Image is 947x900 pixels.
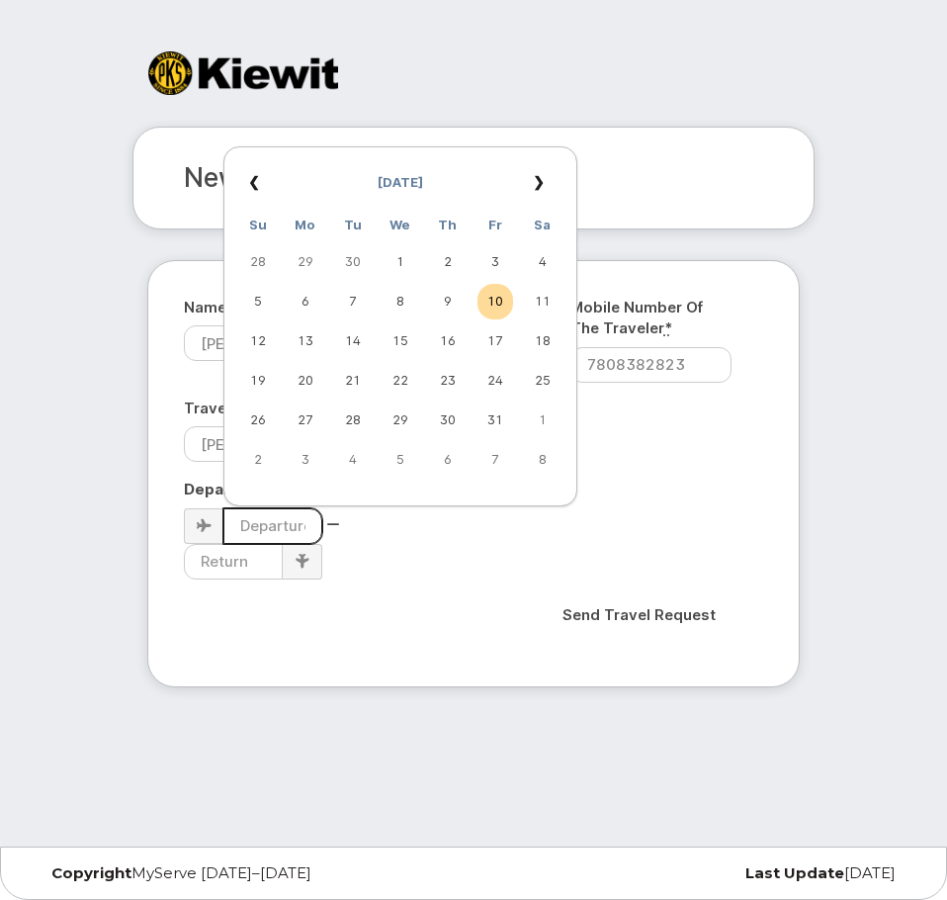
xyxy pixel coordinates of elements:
td: 30 [335,244,371,280]
td: 8 [525,442,560,478]
th: » [525,159,560,207]
td: 30 [430,403,466,438]
label: Traveler Name [184,398,300,418]
td: 9 [430,284,466,319]
strong: Last Update [745,863,844,882]
th: « [240,159,276,207]
td: 6 [430,442,466,478]
td: 28 [240,244,276,280]
td: 5 [240,284,276,319]
input: Departure [223,508,322,544]
td: 24 [477,363,513,399]
th: [DATE] [288,159,513,207]
td: 14 [335,323,371,359]
input: Return [184,544,283,580]
img: Kiewit Canada Inc [148,51,338,95]
div: [DATE] [473,865,910,881]
td: 20 [288,363,323,399]
td: 4 [525,244,560,280]
td: 3 [477,244,513,280]
td: 28 [335,403,371,438]
td: 11 [525,284,560,319]
input: Send Travel Request [546,594,732,637]
td: 7 [477,442,513,478]
td: 21 [335,363,371,399]
th: We [383,211,418,240]
th: Mo [288,211,323,240]
th: Su [240,211,276,240]
iframe: Messenger Launcher [861,814,932,885]
td: 17 [477,323,513,359]
td: 12 [240,323,276,359]
label: Mobile Number of the Traveler [570,297,732,339]
th: Tu [335,211,371,240]
div: MyServe [DATE]–[DATE] [37,865,473,881]
td: 5 [383,442,418,478]
td: 13 [288,323,323,359]
td: 3 [288,442,323,478]
td: 27 [288,403,323,438]
td: 8 [383,284,418,319]
td: 26 [240,403,276,438]
td: 15 [383,323,418,359]
td: 31 [477,403,513,438]
td: 18 [525,323,560,359]
td: 22 [383,363,418,399]
abbr: required [664,318,672,337]
td: 25 [525,363,560,399]
td: 29 [383,403,418,438]
td: 29 [288,244,323,280]
label: Departure and Return [184,479,357,499]
td: 2 [240,442,276,478]
td: 2 [430,244,466,280]
th: Fr [477,211,513,240]
td: 23 [430,363,466,399]
td: 10 [477,284,513,319]
strong: Copyright [51,863,131,882]
td: 1 [383,244,418,280]
td: 7 [335,284,371,319]
h2: New Travel Request [184,163,763,193]
td: 19 [240,363,276,399]
td: 16 [430,323,466,359]
label: Name of Requestor [184,297,336,317]
td: 1 [525,403,560,438]
td: 4 [335,442,371,478]
td: 6 [288,284,323,319]
th: Th [430,211,466,240]
th: Sa [525,211,560,240]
